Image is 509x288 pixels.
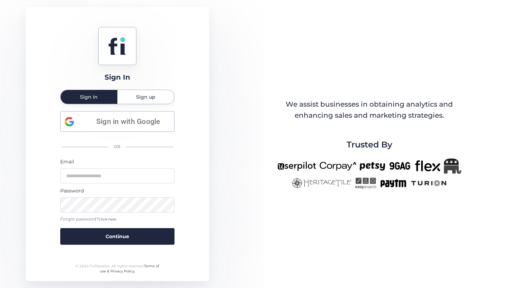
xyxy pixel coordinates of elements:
img: paytm-new.png [380,177,407,189]
div: Email [60,158,175,165]
span: Sign up [136,94,155,99]
span: Trusted By [347,138,392,151]
div: OR [60,139,175,154]
div: © 2024 FullSession. All rights reserved. [72,263,162,274]
span: Sign in [80,94,98,99]
span: Click here [99,217,116,222]
img: 9gag-new.png [389,159,411,174]
span: Continue [106,233,129,240]
img: petsy-new.png [360,159,385,174]
div: We assist businesses in obtaining analytics and enhancing sales and marketing strategies. [278,99,461,121]
img: easyprojects-new.png [355,177,376,189]
img: Republicanlogo-bw.png [444,159,461,174]
div: Password [60,187,175,195]
div: Forgot password? [60,216,175,223]
img: flex-new.png [415,159,440,174]
img: userpilot-new.png [277,159,316,174]
img: heritagetile-new.png [291,177,351,189]
img: corpay-new.png [320,159,356,174]
span: Sign in with Google [87,116,170,127]
img: turion-new.png [410,177,448,189]
div: Sign In [105,72,130,83]
button: Continue [60,228,175,245]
